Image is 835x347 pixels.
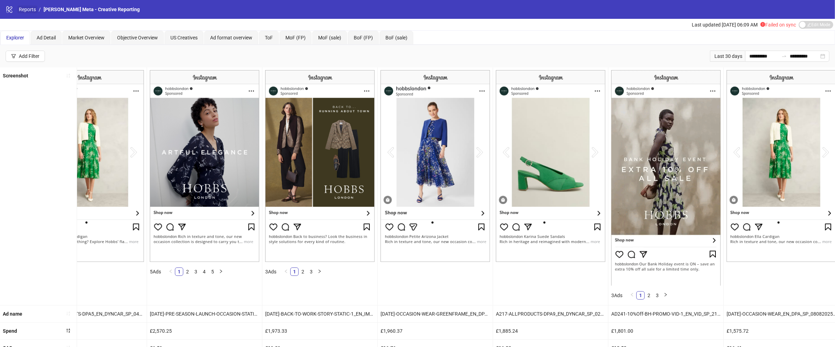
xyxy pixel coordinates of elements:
[645,292,653,299] a: 2
[200,267,208,276] li: 4
[354,35,373,40] span: BoF (FP)
[35,70,144,262] img: Screenshot 120219827832110624
[183,267,192,276] li: 2
[44,7,140,12] span: [PERSON_NAME] Meta - Creative Reporting
[653,291,661,300] li: 3
[150,70,259,262] img: Screenshot 120231782086310624
[291,268,298,276] a: 1
[200,268,208,276] a: 4
[630,293,634,297] span: left
[265,70,375,262] img: Screenshot 120232673488600624
[6,35,24,40] span: Explorer
[170,35,198,40] span: US Creatives
[664,293,668,297] span: right
[378,305,493,322] div: [DATE]-OCCASION-WEAR-GREENFRAME_EN_DPA_SP_08082025_F_CC_None_None_BAU
[496,70,605,262] img: Screenshot 120225702039010624
[219,269,223,273] span: right
[265,269,276,274] span: 3 Ads
[210,35,252,40] span: Ad format overview
[192,268,200,276] a: 3
[217,267,225,276] li: Next Page
[299,268,307,276] a: 2
[66,311,71,316] span: sort-ascending
[661,291,670,300] button: right
[781,53,787,59] span: swap-right
[262,323,377,339] div: £1,973.33
[608,323,723,339] div: £1,801.00
[315,267,324,276] li: Next Page
[169,269,173,273] span: left
[299,267,307,276] li: 2
[175,268,183,276] a: 1
[209,268,216,276] a: 5
[760,22,796,28] span: Failed on sync
[381,70,490,262] img: Screenshot 120233814573940624
[760,22,765,27] span: exclamation-circle
[284,269,288,273] span: left
[608,305,723,322] div: AD241-10%Off-BH-PROMO-VID-1_EN_VID_SP_21082025_F_CC_SC24_USP1_BANK-HOLIDAY-SALE
[19,53,39,59] div: Add Filter
[117,35,158,40] span: Objective Overview
[150,269,161,274] span: 5 Ads
[3,73,28,78] b: Screenshot
[611,293,622,298] span: 3 Ads
[32,323,147,339] div: £2,727.47
[285,35,306,40] span: MoF (FP)
[282,267,290,276] li: Previous Page
[290,267,299,276] li: 1
[11,54,16,59] span: filter
[692,22,758,28] span: Last updated [DATE] 06:09 AM
[653,292,661,299] a: 3
[167,267,175,276] button: left
[175,267,183,276] li: 1
[66,73,71,78] span: sort-ascending
[307,268,315,276] a: 3
[66,328,71,333] span: sort-descending
[192,267,200,276] li: 3
[3,328,17,334] b: Spend
[385,35,407,40] span: BoF (sale)
[147,323,262,339] div: £2,570.25
[32,305,147,322] div: A217-ALLPRODUCTS-DPA5_EN_DYNCAR_SP_04032025_F_CC_SC1_None_BAU
[661,291,670,300] li: Next Page
[68,35,105,40] span: Market Overview
[307,267,315,276] li: 3
[317,269,322,273] span: right
[282,267,290,276] button: left
[39,6,41,13] li: /
[6,51,45,62] button: Add Filter
[378,323,493,339] div: £1,960.37
[637,292,644,299] a: 1
[37,35,56,40] span: Ad Detail
[493,323,608,339] div: £1,885.24
[262,305,377,322] div: [DATE]-BACK-TO-WORK-STORY-STATIC-1_EN_IMG_SP_16082025_F_CC_SC1_None_
[315,267,324,276] button: right
[493,305,608,322] div: A217-ALLPRODUCTS-DPA9_EN_DYNCAR_SP_02052025_F_CC_SC1_None_BAU
[628,291,636,300] button: left
[781,53,787,59] span: to
[208,267,217,276] li: 5
[17,6,37,13] a: Reports
[628,291,636,300] li: Previous Page
[265,35,273,40] span: ToF
[184,268,191,276] a: 2
[217,267,225,276] button: right
[611,70,721,285] img: Screenshot 120233019941340624
[167,267,175,276] li: Previous Page
[710,51,745,62] div: Last 30 days
[147,305,262,322] div: [DATE]-PRE-SEASON-LAUNCH-OCCASION-STATIC-4_EN_IMG_NI_30072025_F_CC_SC1_None_SEASONAL
[3,311,22,317] b: Ad name
[318,35,341,40] span: MoF (sale)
